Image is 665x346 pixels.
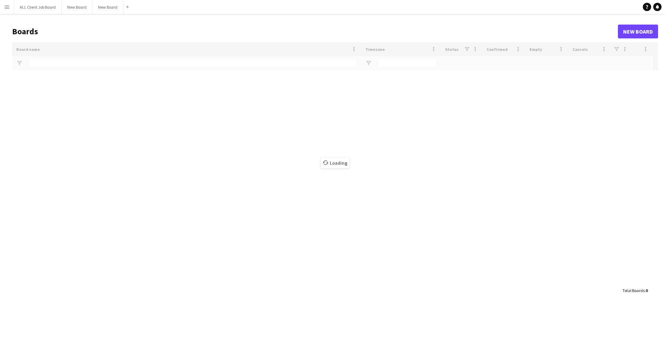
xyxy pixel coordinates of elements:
[62,0,92,14] button: New Board
[321,158,349,168] span: Loading
[92,0,123,14] button: New Board
[12,26,618,37] h1: Boards
[622,288,645,293] span: Total Boards
[14,0,62,14] button: ALL Client Job Board
[622,284,648,297] div: :
[618,25,658,38] a: New Board
[646,288,648,293] span: 0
